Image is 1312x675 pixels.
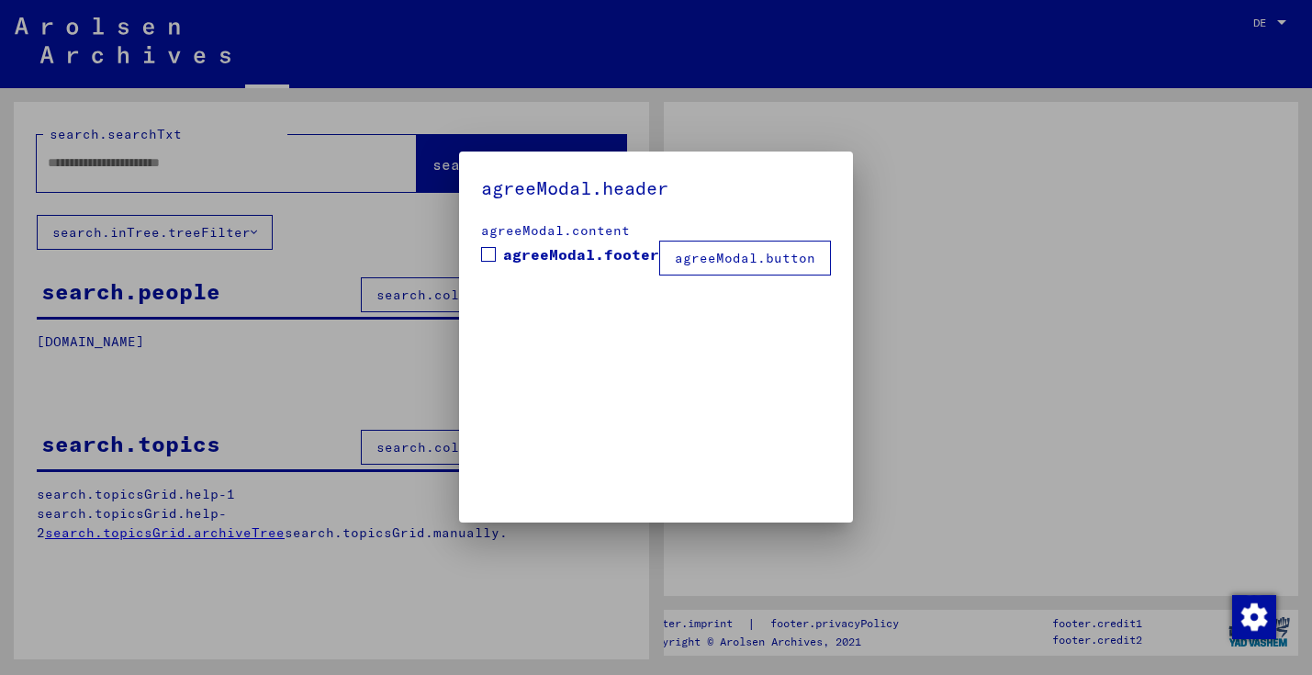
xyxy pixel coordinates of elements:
[1231,594,1275,638] div: Zustimmung ändern
[481,221,831,241] div: agreeModal.content
[1232,595,1276,639] img: Zustimmung ändern
[481,174,831,203] h5: agreeModal.header
[659,241,831,276] button: agreeModal.button
[503,243,659,265] span: agreeModal.footer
